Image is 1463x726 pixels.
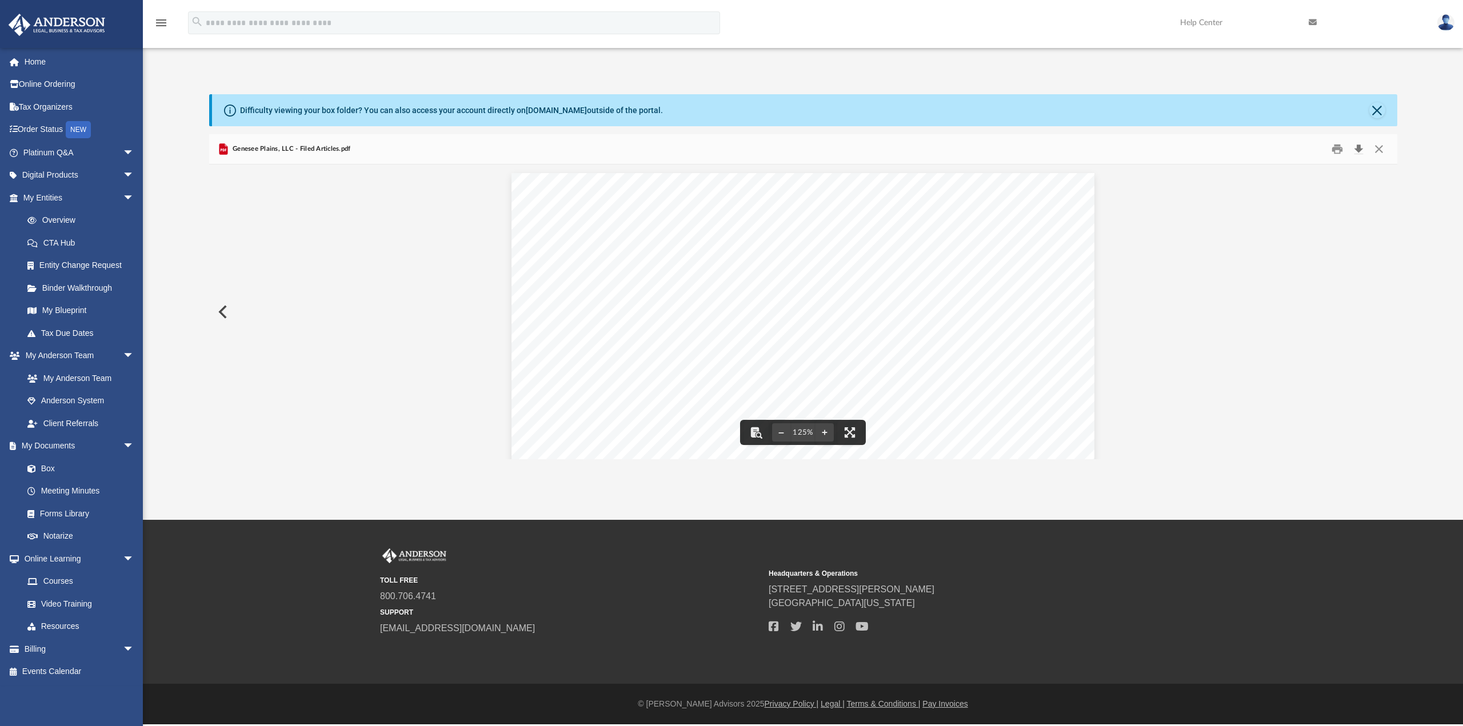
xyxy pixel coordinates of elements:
[209,296,234,328] button: Previous File
[240,105,663,117] div: Difficulty viewing your box folder? You can also access your account directly on outside of the p...
[16,231,151,254] a: CTA Hub
[380,607,761,617] small: SUPPORT
[8,660,151,683] a: Events Calendar
[16,254,151,277] a: Entity Change Request
[847,699,921,708] a: Terms & Conditions |
[123,141,146,165] span: arrow_drop_down
[16,480,146,503] a: Meeting Minutes
[526,106,587,115] a: [DOMAIN_NAME]
[16,502,140,525] a: Forms Library
[16,592,140,615] a: Video Training
[8,118,151,142] a: Order StatusNEW
[837,420,862,445] button: Enter fullscreen
[123,547,146,571] span: arrow_drop_down
[8,50,151,73] a: Home
[966,230,1013,246] span: FILED
[8,186,151,209] a: My Entitiesarrow_drop_down
[929,218,1048,226] span: Corporations Division Administrator
[765,699,819,708] a: Privacy Policy |
[143,698,1463,710] div: © [PERSON_NAME] Advisors 2025
[16,615,146,638] a: Resources
[633,229,873,239] span: CSCL/CD- 700 - ARTICLES OF ORGANIZATION -
[16,390,146,412] a: Anderson System
[16,525,146,548] a: Notarize
[8,141,151,164] a: Platinum Q&Aarrow_drop_down
[810,355,907,364] span: GENESEE PLAINS, LLC
[1349,141,1369,158] button: Download
[16,299,146,322] a: My Blueprint
[555,345,726,352] span: Article I - [US_STATE] Limited Liability Company Name
[123,186,146,210] span: arrow_drop_down
[209,134,1397,459] div: Preview
[769,568,1149,579] small: Headquarters & Operations
[555,315,627,322] span: Articles of Organization
[555,412,582,419] span: Article III
[1073,267,1084,308] span: [DATE]
[744,420,769,445] button: Toggle findbar
[816,420,834,445] button: Zoom in
[769,584,934,594] a: [STREET_ADDRESS][PERSON_NAME]
[1369,141,1389,158] button: Close
[8,95,151,118] a: Tax Organizers
[230,144,351,154] span: Genesee Plains, LLC - Filed Articles.pdf
[16,322,151,344] a: Tax Due Dates
[555,442,583,448] span: Article IV
[123,164,146,187] span: arrow_drop_down
[769,598,915,608] a: [GEOGRAPHIC_DATA][US_STATE]
[123,637,146,661] span: arrow_drop_down
[16,412,146,435] a: Client Referrals
[123,344,146,368] span: arrow_drop_down
[922,699,968,708] a: Pay Invoices
[1437,14,1454,31] img: User Pic
[928,261,990,268] span: Filed Date: [DATE]
[562,326,989,335] span: Pursuant to the provisions of Act 23, Public Acts of 1993, the undersigned executes the following...
[928,251,996,258] span: Entity #: 900080879
[633,241,712,251] span: DOMESTIC LLC
[154,16,168,30] i: menu
[8,547,146,570] a: Online Learningarrow_drop_down
[1369,102,1385,118] button: Close
[562,452,812,462] span: The name of the resident agent at the registered office is:
[16,457,140,480] a: Box
[380,548,449,563] img: Anderson Advisors Platinum Portal
[562,394,967,403] span: which a limited liability company may be formed under the Limited Liability Company Act of [US_ST...
[8,164,151,187] a: Digital Productsarrow_drop_down
[1019,201,1062,210] span: 27401443
[555,374,580,381] span: Article II
[16,367,140,390] a: My Anderson Team
[66,121,91,138] div: NEW
[1073,393,1084,407] span: by
[1326,141,1349,158] button: Print
[562,384,1041,393] span: The purpose or purposes for which the limited liability company is formed is to engage in any act...
[16,276,151,299] a: Binder Walkthrough
[380,623,535,633] a: [EMAIL_ADDRESS][DOMAIN_NAME]
[8,73,151,96] a: Online Ordering
[1073,336,1084,391] span: Received
[772,420,790,445] button: Zoom out
[380,591,436,601] a: 800.706.4741
[191,15,203,28] i: search
[209,165,1397,459] div: File preview
[154,22,168,30] a: menu
[209,165,1397,459] div: Document Viewer
[790,429,816,436] div: Current zoom level
[16,209,151,232] a: Overview
[5,14,109,36] img: Anderson Advisors Platinum Portal
[8,435,146,458] a: My Documentsarrow_drop_down
[380,575,761,585] small: TOLL FREE
[1073,192,1084,260] span: C0533-1032
[16,570,146,593] a: Courses
[123,435,146,458] span: arrow_drop_down
[633,217,746,227] span: STATE OF [US_STATE]
[8,637,151,660] a: Billingarrow_drop_down
[562,355,739,364] span: [US_STATE] Limited Liability Company Name
[821,699,845,708] a: Legal |
[562,423,659,432] span: Duration of the Company
[1073,412,1084,480] span: [US_STATE]
[8,344,146,367] a: My Anderson Teamarrow_drop_down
